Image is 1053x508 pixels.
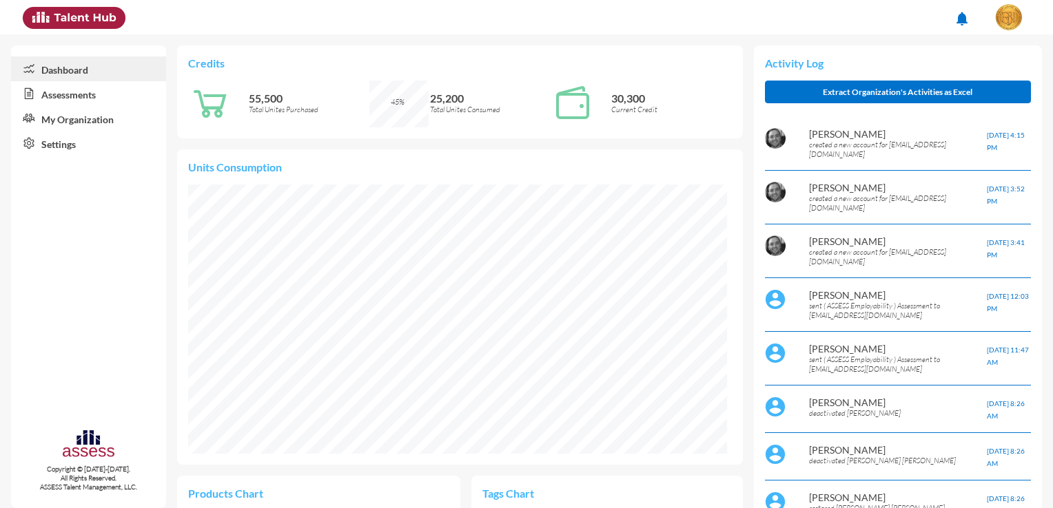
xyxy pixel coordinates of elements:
img: default%20profile%20image.svg [765,396,786,417]
span: [DATE] 8:26 AM [987,399,1025,420]
a: My Organization [11,106,166,131]
p: [PERSON_NAME] [809,235,986,247]
p: sent ( ASSESS Employability ) Assessment to [EMAIL_ADDRESS][DOMAIN_NAME] [809,301,986,320]
p: created a new account for [EMAIL_ADDRESS][DOMAIN_NAME] [809,140,986,159]
p: Total Unites Purchased [249,105,369,114]
p: created a new account for [EMAIL_ADDRESS][DOMAIN_NAME] [809,247,986,266]
img: default%20profile%20image.svg [765,343,786,363]
p: 30,300 [611,92,732,105]
p: [PERSON_NAME] [809,444,986,456]
a: Dashboard [11,56,166,81]
p: [PERSON_NAME] [809,343,986,354]
p: Tags Chart [482,487,607,500]
img: AOh14GigaHH8sHFAKTalDol_Rto9g2wtRCd5DeEZ-VfX2Q [765,182,786,202]
span: 45% [391,97,405,107]
p: deactivated [PERSON_NAME] [PERSON_NAME] [809,456,986,465]
p: 25,200 [430,92,551,105]
span: [DATE] 3:52 PM [987,184,1025,205]
p: Products Chart [188,487,318,500]
span: [DATE] 8:26 AM [987,447,1025,467]
p: [PERSON_NAME] [809,396,986,408]
button: Extract Organization's Activities as Excel [765,81,1031,103]
img: assesscompany-logo.png [61,428,116,462]
p: [PERSON_NAME] [809,491,986,503]
img: default%20profile%20image.svg [765,444,786,465]
p: created a new account for [EMAIL_ADDRESS][DOMAIN_NAME] [809,193,986,213]
p: Total Unites Consumed [430,105,551,114]
span: [DATE] 11:47 AM [987,346,1029,366]
p: Current Credit [611,105,732,114]
img: AOh14GigaHH8sHFAKTalDol_Rto9g2wtRCd5DeEZ-VfX2Q [765,128,786,149]
p: Units Consumption [188,160,731,173]
p: [PERSON_NAME] [809,182,986,193]
span: [DATE] 12:03 PM [987,292,1029,313]
p: [PERSON_NAME] [809,128,986,140]
p: 55,500 [249,92,369,105]
a: Settings [11,131,166,156]
mat-icon: notifications [954,10,970,27]
p: Credits [188,56,731,70]
a: Assessments [11,81,166,106]
p: Activity Log [765,56,1031,70]
p: Copyright © [DATE]-[DATE]. All Rights Reserved. ASSESS Talent Management, LLC. [11,465,166,491]
p: deactivated [PERSON_NAME] [809,408,986,418]
img: default%20profile%20image.svg [765,289,786,310]
span: [DATE] 4:15 PM [987,131,1025,151]
span: [DATE] 3:41 PM [987,238,1025,259]
p: [PERSON_NAME] [809,289,986,301]
img: AOh14GigaHH8sHFAKTalDol_Rto9g2wtRCd5DeEZ-VfX2Q [765,235,786,256]
p: sent ( ASSESS Employability ) Assessment to [EMAIL_ADDRESS][DOMAIN_NAME] [809,354,986,374]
